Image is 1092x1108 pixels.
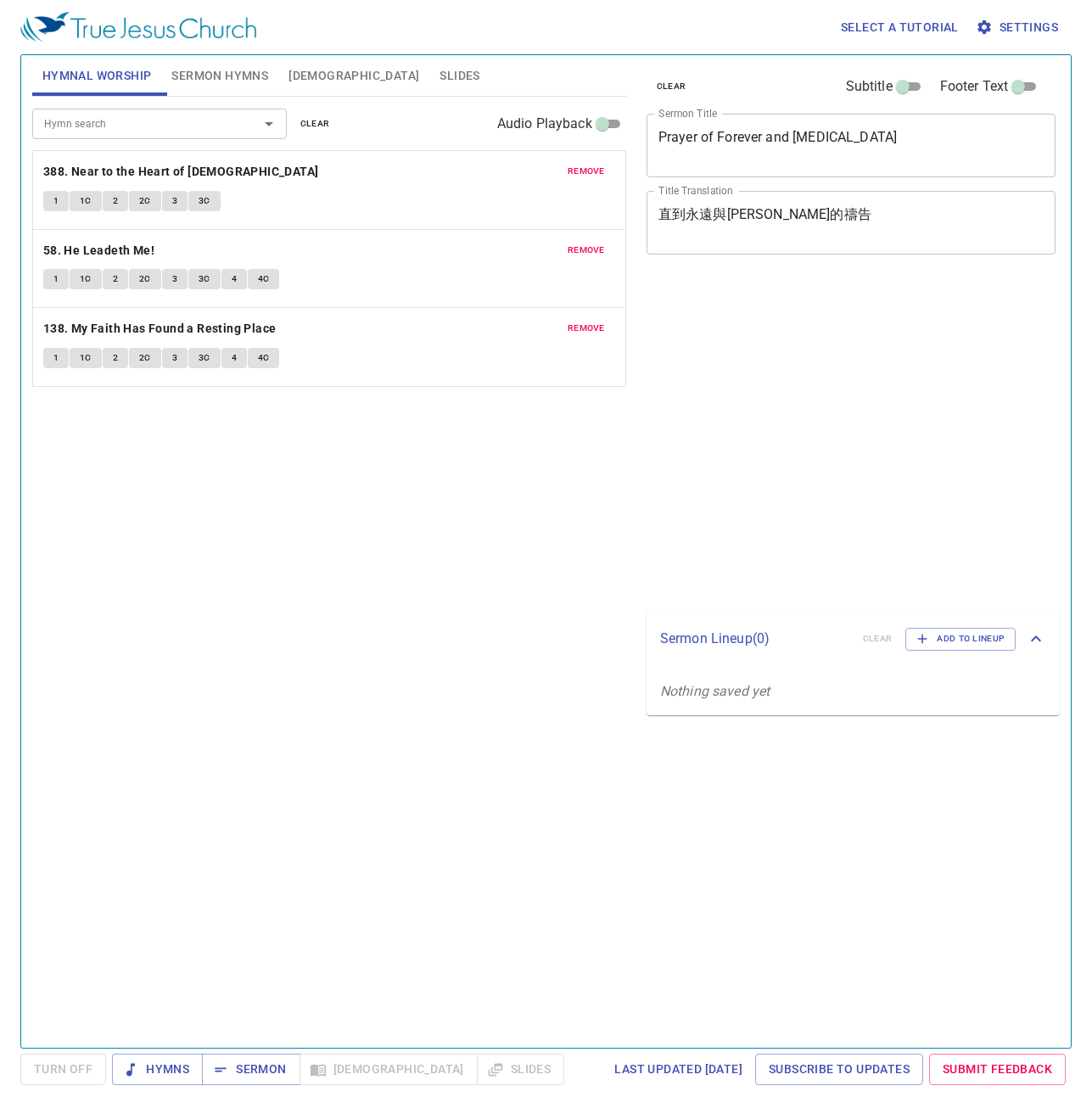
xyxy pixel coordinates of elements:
[188,191,221,211] button: 3C
[103,348,128,368] button: 2
[162,269,188,289] button: 3
[288,65,419,87] span: [DEMOGRAPHIC_DATA]
[139,193,151,209] span: 2C
[139,271,151,287] span: 2C
[943,1059,1052,1080] span: Submit Feedback
[70,191,102,211] button: 1C
[53,350,59,366] span: 1
[43,240,158,261] button: 58. He Leadeth Me!
[658,129,1044,161] textarea: Prayer of Forever and [MEDICAL_DATA]
[905,628,1016,650] button: Add to Lineup
[172,271,177,287] span: 3
[113,271,118,287] span: 2
[841,17,959,38] span: Select a tutorial
[199,193,210,209] span: 3C
[43,161,319,182] b: 388. Near to the Heart of [DEMOGRAPHIC_DATA]
[769,1059,910,1080] span: Subscribe to Updates
[103,191,128,211] button: 2
[979,17,1058,38] span: Settings
[221,348,247,368] button: 4
[248,269,280,289] button: 4C
[53,193,59,209] span: 1
[129,191,161,211] button: 2C
[113,193,118,209] span: 2
[126,1059,189,1080] span: Hymns
[202,1054,300,1085] button: Sermon
[112,1054,203,1085] button: Hymns
[43,269,69,289] button: 1
[257,112,281,136] button: Open
[755,1054,923,1085] a: Subscribe to Updates
[80,271,92,287] span: 1C
[43,318,277,339] b: 138. My Faith Has Found a Resting Place
[440,65,479,87] span: Slides
[43,318,279,339] button: 138. My Faith Has Found a Resting Place
[614,1059,742,1080] span: Last updated [DATE]
[172,350,177,366] span: 3
[258,271,270,287] span: 4C
[129,348,161,368] button: 2C
[640,272,976,605] iframe: from-child
[43,191,69,211] button: 1
[162,191,188,211] button: 3
[221,269,247,289] button: 4
[129,269,161,289] button: 2C
[300,116,330,132] span: clear
[568,321,605,336] span: remove
[70,348,102,368] button: 1C
[557,161,615,182] button: remove
[80,350,92,366] span: 1C
[139,350,151,366] span: 2C
[647,611,1060,667] div: Sermon Lineup(0)clearAdd to Lineup
[232,350,237,366] span: 4
[113,350,118,366] span: 2
[43,348,69,368] button: 1
[557,240,615,260] button: remove
[172,193,177,209] span: 3
[940,76,1009,97] span: Footer Text
[199,271,210,287] span: 3C
[568,164,605,179] span: remove
[660,683,770,699] i: Nothing saved yet
[248,348,280,368] button: 4C
[647,76,697,97] button: clear
[660,629,849,649] p: Sermon Lineup ( 0 )
[290,114,340,134] button: clear
[43,240,154,261] b: 58. He Leadeth Me!
[972,12,1065,43] button: Settings
[80,193,92,209] span: 1C
[658,206,1044,238] textarea: 直到永遠與[PERSON_NAME]的禱告
[188,269,221,289] button: 3C
[258,350,270,366] span: 4C
[103,269,128,289] button: 2
[43,161,322,182] button: 388. Near to the Heart of [DEMOGRAPHIC_DATA]
[70,269,102,289] button: 1C
[232,271,237,287] span: 4
[20,12,256,42] img: True Jesus Church
[162,348,188,368] button: 3
[171,65,268,87] span: Sermon Hymns
[846,76,893,97] span: Subtitle
[608,1054,749,1085] a: Last updated [DATE]
[42,65,152,87] span: Hymnal Worship
[657,79,686,94] span: clear
[497,114,592,134] span: Audio Playback
[216,1059,286,1080] span: Sermon
[557,318,615,339] button: remove
[929,1054,1066,1085] a: Submit Feedback
[834,12,966,43] button: Select a tutorial
[199,350,210,366] span: 3C
[568,243,605,258] span: remove
[53,271,59,287] span: 1
[916,631,1005,646] span: Add to Lineup
[188,348,221,368] button: 3C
